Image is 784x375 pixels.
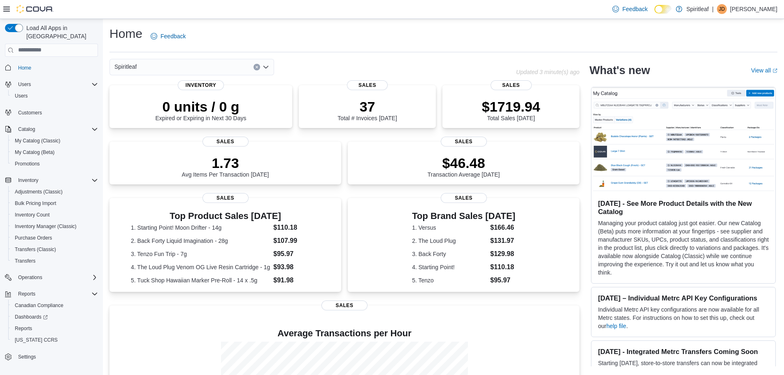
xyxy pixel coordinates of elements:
[12,159,43,169] a: Promotions
[751,67,777,74] a: View allExternal link
[116,328,573,338] h4: Average Transactions per Hour
[321,300,368,310] span: Sales
[12,147,98,157] span: My Catalog (Beta)
[491,80,532,90] span: Sales
[109,26,142,42] h1: Home
[598,294,769,302] h3: [DATE] – Individual Metrc API Key Configurations
[412,250,487,258] dt: 3. Back Forty
[15,124,38,134] button: Catalog
[772,68,777,73] svg: External link
[15,175,98,185] span: Inventory
[428,155,500,178] div: Transaction Average [DATE]
[598,219,769,277] p: Managing your product catalog just got easier. Our new Catalog (Beta) puts more information at yo...
[8,300,101,311] button: Canadian Compliance
[131,263,270,271] dt: 4. The Loud Plug Venom OG Live Resin Cartridge - 1g
[654,5,672,14] input: Dark Mode
[482,98,540,115] p: $1719.94
[15,337,58,343] span: [US_STATE] CCRS
[8,209,101,221] button: Inventory Count
[131,237,270,245] dt: 2. Back Forty Liquid Imagination - 28g
[589,64,650,77] h2: What's new
[12,210,53,220] a: Inventory Count
[598,305,769,330] p: Individual Metrc API key configurations are now available for all Metrc states. For instructions ...
[12,312,98,322] span: Dashboards
[182,155,269,171] p: 1.73
[12,324,98,333] span: Reports
[131,224,270,232] dt: 1. Starting Point! Moon Drifter - 14g
[8,334,101,346] button: [US_STATE] CCRS
[15,149,55,156] span: My Catalog (Beta)
[15,107,98,118] span: Customers
[15,352,39,362] a: Settings
[8,147,101,158] button: My Catalog (Beta)
[12,256,98,266] span: Transfers
[2,123,101,135] button: Catalog
[15,289,39,299] button: Reports
[606,323,626,329] a: help file
[273,223,320,233] dd: $110.18
[12,300,98,310] span: Canadian Compliance
[18,291,35,297] span: Reports
[15,352,98,362] span: Settings
[273,236,320,246] dd: $107.99
[8,221,101,232] button: Inventory Manager (Classic)
[18,354,36,360] span: Settings
[15,175,42,185] button: Inventory
[23,24,98,40] span: Load All Apps in [GEOGRAPHIC_DATA]
[482,98,540,121] div: Total Sales [DATE]
[161,32,186,40] span: Feedback
[12,210,98,220] span: Inventory Count
[730,4,777,14] p: [PERSON_NAME]
[12,136,64,146] a: My Catalog (Classic)
[15,124,98,134] span: Catalog
[15,246,56,253] span: Transfers (Classic)
[412,237,487,245] dt: 2. The Loud Plug
[516,69,579,75] p: Updated 3 minute(s) ago
[490,262,515,272] dd: $110.18
[622,5,647,13] span: Feedback
[12,91,31,101] a: Users
[719,4,725,14] span: JD
[18,126,35,133] span: Catalog
[15,258,35,264] span: Transfers
[8,135,101,147] button: My Catalog (Classic)
[18,65,31,71] span: Home
[598,199,769,216] h3: [DATE] - See More Product Details with the New Catalog
[609,1,651,17] a: Feedback
[156,98,247,115] p: 0 units / 0 g
[12,245,98,254] span: Transfers (Classic)
[490,236,515,246] dd: $131.97
[12,187,66,197] a: Adjustments (Classic)
[12,233,56,243] a: Purchase Orders
[12,198,60,208] a: Bulk Pricing Import
[8,90,101,102] button: Users
[202,137,249,147] span: Sales
[147,28,189,44] a: Feedback
[15,79,98,89] span: Users
[2,62,101,74] button: Home
[18,109,42,116] span: Customers
[12,187,98,197] span: Adjustments (Classic)
[441,137,487,147] span: Sales
[15,302,63,309] span: Canadian Compliance
[12,300,67,310] a: Canadian Compliance
[12,335,98,345] span: Washington CCRS
[156,98,247,121] div: Expired or Expiring in Next 30 Days
[12,91,98,101] span: Users
[18,177,38,184] span: Inventory
[12,312,51,322] a: Dashboards
[273,249,320,259] dd: $95.97
[412,224,487,232] dt: 1. Versus
[12,221,98,231] span: Inventory Manager (Classic)
[15,223,77,230] span: Inventory Manager (Classic)
[15,325,32,332] span: Reports
[412,276,487,284] dt: 5. Tenzo
[131,276,270,284] dt: 5. Tuck Shop Hawaiian Marker Pre-Roll - 14 x .5g
[412,263,487,271] dt: 4. Starting Point!
[178,80,224,90] span: Inventory
[347,80,388,90] span: Sales
[686,4,709,14] p: Spiritleaf
[15,235,52,241] span: Purchase Orders
[8,244,101,255] button: Transfers (Classic)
